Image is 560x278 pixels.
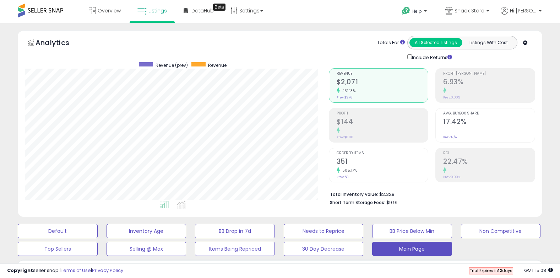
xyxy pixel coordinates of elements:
b: 12 [498,268,502,273]
span: Revenue (prev) [156,62,188,68]
h2: 17.42% [443,118,535,127]
strong: Copyright [7,267,33,274]
span: Profit [PERSON_NAME] [443,72,535,76]
span: Snack Store [455,7,484,14]
span: Hi [PERSON_NAME] [510,7,537,14]
small: Prev: 0.00% [443,175,460,179]
h5: Analytics [36,38,83,49]
b: Short Term Storage Fees: [330,199,385,205]
li: $2,328 [330,189,530,198]
small: Prev: $0.00 [337,135,353,139]
button: Inventory Age [107,224,186,238]
span: Listings [148,7,167,14]
button: All Selected Listings [409,38,462,47]
button: Listings With Cost [462,38,515,47]
button: Needs to Reprice [284,224,364,238]
span: Trial Expires in days [470,268,512,273]
button: Non Competitive [461,224,541,238]
div: Include Returns [402,53,461,61]
a: Terms of Use [61,267,91,274]
span: ROI [443,151,535,155]
small: 505.17% [340,168,357,173]
div: Tooltip anchor [213,4,225,11]
span: DataHub [191,7,214,14]
span: Revenue [208,62,227,68]
span: Help [412,8,422,14]
b: Total Inventory Value: [330,191,378,197]
button: Default [18,224,98,238]
span: Overview [98,7,121,14]
a: Privacy Policy [92,267,123,274]
button: Selling @ Max [107,242,186,256]
h2: 22.47% [443,157,535,167]
div: seller snap | | [7,267,123,274]
h2: $144 [337,118,428,127]
h2: $2,071 [337,78,428,87]
span: Ordered Items [337,151,428,155]
i: Get Help [402,6,411,15]
h2: 6.93% [443,78,535,87]
div: Totals For [377,39,405,46]
button: 30 Day Decrease [284,242,364,256]
small: Prev: N/A [443,135,457,139]
h2: 351 [337,157,428,167]
a: Hi [PERSON_NAME] [501,7,542,23]
button: Main Page [372,242,452,256]
small: Prev: 58 [337,175,348,179]
span: 2025-10-6 15:08 GMT [524,267,553,274]
span: Avg. Buybox Share [443,112,535,116]
span: Profit [337,112,428,116]
small: Prev: $376 [337,95,352,100]
small: 451.13% [340,88,356,93]
span: $9.91 [386,199,397,206]
button: BB Drop in 7d [195,224,275,238]
small: Prev: 0.00% [443,95,460,100]
button: Items Being Repriced [195,242,275,256]
button: Top Sellers [18,242,98,256]
button: BB Price Below Min [372,224,452,238]
span: Revenue [337,72,428,76]
a: Help [396,1,434,23]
